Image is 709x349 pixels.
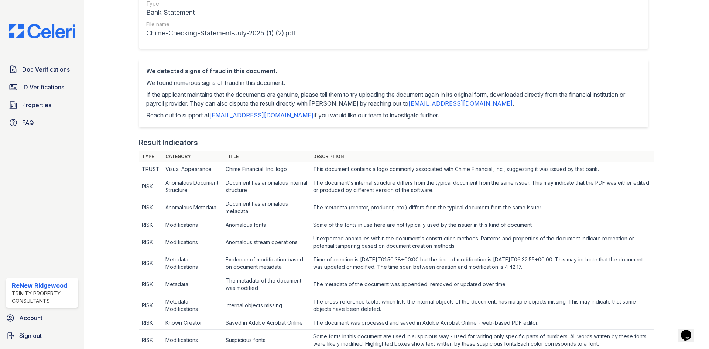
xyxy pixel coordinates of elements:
td: RISK [139,232,162,253]
td: Modifications [162,218,223,232]
th: Title [223,151,311,162]
td: Document has anomalous metadata [223,197,311,218]
div: Bank Statement [146,7,295,18]
td: Metadata Modifications [162,295,223,316]
a: Properties [6,97,78,112]
p: Reach out to support at if you would like our team to investigate further. [146,111,641,120]
div: We detected signs of fraud in this document. [146,66,641,75]
a: [EMAIL_ADDRESS][DOMAIN_NAME] [209,112,314,119]
span: . [513,100,514,107]
td: Modifications [162,232,223,253]
td: Known Creator [162,316,223,330]
div: Chime-Checking-Statement-July-2025 (1) (2).pdf [146,28,295,38]
td: TRUST [139,162,162,176]
td: RISK [139,197,162,218]
th: Category [162,151,223,162]
td: Anomalous fonts [223,218,311,232]
p: If the applicant maintains that the documents are genuine, please tell them to try uploading the ... [146,90,641,108]
td: The metadata of the document was modified [223,274,311,295]
a: Doc Verifications [6,62,78,77]
div: Trinity Property Consultants [12,290,75,305]
td: Chime Financial, Inc. logo [223,162,311,176]
div: ReNew Ridgewood [12,281,75,290]
iframe: chat widget [678,319,702,342]
div: File name [146,21,295,28]
th: Type [139,151,162,162]
span: Doc Verifications [22,65,70,74]
a: ID Verifications [6,80,78,95]
img: CE_Logo_Blue-a8612792a0a2168367f1c8372b55b34899dd931a85d93a1a3d3e32e68fde9ad4.png [3,24,81,38]
span: Sign out [19,331,42,340]
td: Evidence of modification based on document metadata [223,253,311,274]
span: Properties [22,100,51,109]
td: Anomalous stream operations [223,232,311,253]
td: Anomalous Document Structure [162,176,223,197]
td: The metadata of the document was appended, removed or updated over time. [310,274,654,295]
td: Saved in Adobe Acrobat Online [223,316,311,330]
td: RISK [139,218,162,232]
td: This document contains a logo commonly associated with Chime Financial, Inc., suggesting it was i... [310,162,654,176]
span: ID Verifications [22,83,64,92]
td: Time of creation is [DATE]T01:50:38+00:00 but the time of modification is [DATE]T06:32:55+00:00. ... [310,253,654,274]
span: Account [19,314,42,322]
td: Anomalous Metadata [162,197,223,218]
td: The cross-reference table, which lists the internal objects of the document, has multiple objects... [310,295,654,316]
td: Metadata Modifications [162,253,223,274]
td: RISK [139,274,162,295]
td: RISK [139,176,162,197]
td: RISK [139,295,162,316]
div: Result Indicators [139,137,198,148]
td: RISK [139,316,162,330]
td: Metadata [162,274,223,295]
td: Internal objects missing [223,295,311,316]
a: Sign out [3,328,81,343]
td: Some of the fonts in use here are not typically used by the issuer in this kind of document. [310,218,654,232]
td: The metadata (creator, producer, etc.) differs from the typical document from the same issuer. [310,197,654,218]
th: Description [310,151,654,162]
td: The document's internal structure differs from the typical document from the same issuer. This ma... [310,176,654,197]
td: The document was processed and saved in Adobe Acrobat Online - web-based PDF editor. [310,316,654,330]
td: Document has anomalous internal structure [223,176,311,197]
td: Unexpected anomalies within the document's construction methods. Patterns and properties of the d... [310,232,654,253]
a: FAQ [6,115,78,130]
span: FAQ [22,118,34,127]
p: We found numerous signs of fraud in this document. [146,78,641,87]
a: Account [3,311,81,325]
td: Visual Appearance [162,162,223,176]
a: [EMAIL_ADDRESS][DOMAIN_NAME] [408,100,513,107]
td: RISK [139,253,162,274]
